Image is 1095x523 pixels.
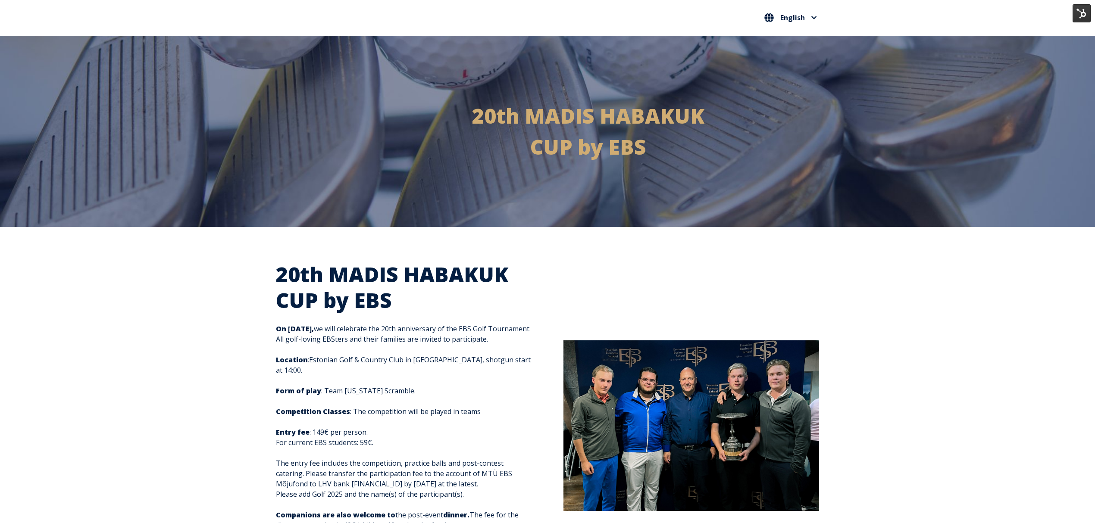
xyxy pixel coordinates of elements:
[276,324,532,344] p: we will celebrate the 20th anniversary of the EBS Golf Tournament. All golf-loving EBSters and th...
[1073,4,1091,22] img: HubSpot Tools Menu Toggle
[276,355,308,364] strong: Location
[276,355,531,375] span: Estonian Golf & Country Club in [GEOGRAPHIC_DATA], shotgun start at 14:00.
[276,355,532,375] p: :
[276,427,532,448] p: : 149€ per person. For current EBS students: 59€.
[276,407,350,416] strong: Competition Classes
[276,324,314,333] strong: On [DATE],
[276,386,321,395] strong: Form of play
[563,340,819,511] img: IMG_2510-1
[472,102,704,161] strong: 20th MADIS HABAKUK CUP by EBS
[276,427,310,437] strong: Entry fee
[276,458,532,499] p: The entry fee includes the competition, practice balls and post-contest catering. Please transfer...
[276,406,532,417] p: : The competition will be played in teams
[276,386,532,396] p: : Team [US_STATE] Scramble.
[762,11,819,25] nav: Select your language
[443,510,469,520] strong: dinner.
[780,14,805,21] span: English
[276,510,395,520] strong: Companions are also welcome to
[487,334,488,344] span: .
[276,260,508,314] span: 20th MADIS HABAKUK CUP by EBS
[762,11,819,25] button: English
